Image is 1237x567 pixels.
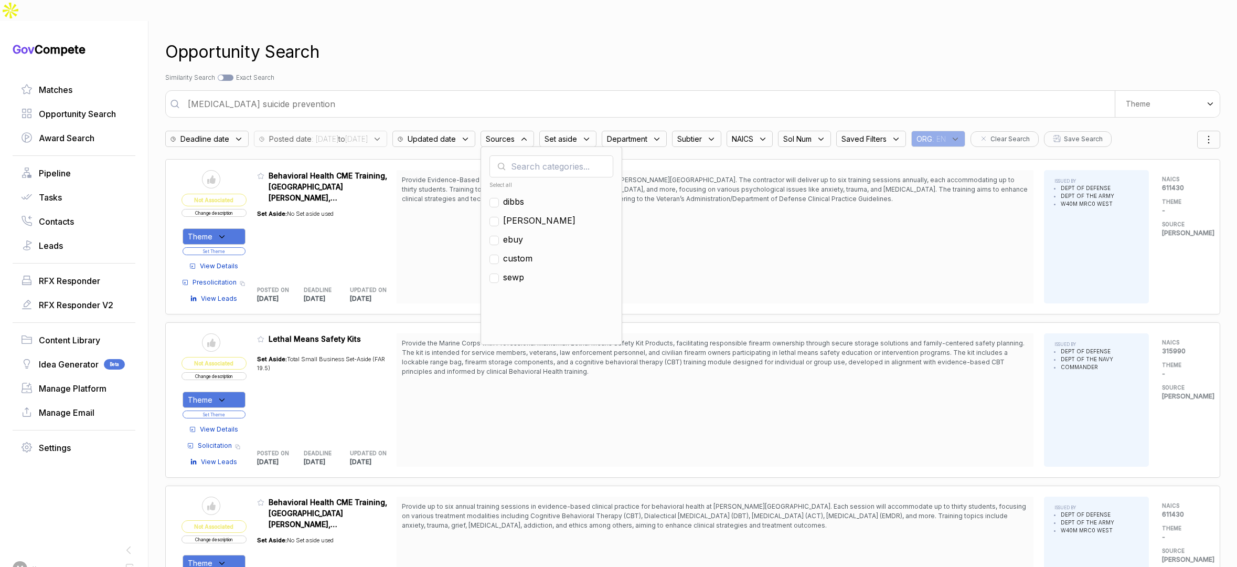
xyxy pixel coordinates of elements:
button: Change description [182,372,247,380]
h5: UPDATED ON [350,286,380,294]
span: Manage Email [39,406,94,419]
span: Provide up to six annual training sessions in evidence-based clinical practice for behavioral hea... [402,502,1026,529]
h5: DEADLINE [304,286,334,294]
span: Provide the Marine Corps with Professional Marksman Lethal Means Safety Kit Products, facilitatin... [402,339,1025,375]
span: Saved Filters [841,133,887,144]
span: Lethal Means Safety Kits [269,334,361,343]
a: Solicitation [187,441,232,450]
span: Total Small Business Set-Aside (FAR 19.5) [257,355,385,372]
span: Provide Evidence-Based Clinical Practice Behavioral Health training at [PERSON_NAME][GEOGRAPHIC_D... [402,176,1028,203]
li: DEPT OF DEFENSE [1061,348,1113,355]
h5: THEME [1162,198,1204,206]
span: Exact Search [236,73,274,81]
p: [DATE] [304,294,350,303]
p: 611430 [1162,510,1204,519]
span: Subtier [677,133,702,144]
p: 315990 [1162,346,1204,356]
span: custom [503,252,532,265]
span: View Leads [201,457,237,467]
a: Settings [21,442,127,454]
span: Award Search [39,132,94,144]
span: Save Search [1064,134,1103,144]
span: Set Aside: [257,355,287,363]
span: Settings [39,442,71,454]
a: Award Search [21,132,127,144]
a: RFX Responder V2 [21,299,127,311]
h5: UPDATED ON [350,449,380,457]
button: Set Theme [183,411,246,418]
span: Set aside [545,133,577,144]
span: Behavioral Health CME Training, [GEOGRAPHIC_DATA][PERSON_NAME], [GEOGRAPHIC_DATA] [269,171,387,213]
h5: SOURCE [1162,220,1204,228]
p: 611430 [1162,183,1204,193]
span: sewp [503,271,524,283]
p: - [1162,206,1204,215]
span: Set Aside: [257,537,287,544]
a: Presolicitation [182,278,237,287]
span: Opportunity Search [39,108,116,120]
p: [PERSON_NAME] [1162,228,1204,238]
h5: ISSUED BY [1054,341,1113,348]
li: DEPT OF THE ARMY [1061,192,1114,200]
p: [PERSON_NAME] [1162,555,1204,564]
a: Manage Platform [21,382,127,395]
p: [DATE] [257,457,304,467]
a: Manage Email [21,406,127,419]
span: Deadline date [180,133,229,144]
a: Leads [21,239,127,252]
span: Theme [188,394,212,405]
h5: SOURCE [1162,384,1204,392]
input: Enter a search term or larger passage of text (max 400 words) or search by ai powered theme [182,93,1115,114]
a: Tasks [21,191,127,204]
li: DEPT OF THE NAVY [1061,355,1113,363]
span: Posted date [269,133,312,144]
a: Matches [21,83,127,96]
p: [PERSON_NAME] [1162,392,1204,401]
h5: NAICS [1162,502,1204,510]
button: Clear Search [971,131,1039,147]
b: to [338,134,345,143]
span: Presolicitation [193,278,237,287]
a: RFX Responder [21,275,127,287]
input: Search categories... [489,155,613,177]
span: : [DATE] [DATE] [312,133,368,144]
p: [DATE] [350,457,397,467]
h1: Compete [13,42,135,57]
button: Change description [182,535,247,543]
p: - [1162,369,1204,379]
h1: Opportunity Search [165,39,319,65]
span: RFX Responder V2 [39,299,113,311]
p: [DATE] [257,294,304,303]
span: ORG [916,133,932,144]
li: W40M MRC0 WEST [1061,527,1114,534]
span: Matches [39,83,72,96]
span: Not Associated [182,357,247,370]
span: View Details [200,425,238,434]
p: - [1162,532,1204,542]
span: NAICS [732,133,753,144]
a: Content Library [21,334,127,346]
h5: NAICS [1162,339,1204,346]
span: : EN [932,133,946,144]
h5: NAICS [1162,175,1204,183]
span: Department [607,133,647,144]
span: ebuy [503,233,523,246]
button: Set Theme [183,247,246,255]
span: View Leads [201,294,237,303]
span: Leads [39,239,63,252]
span: Clear Search [990,134,1030,144]
span: Theme [1126,99,1150,109]
span: Contacts [39,215,74,228]
span: Gov [13,43,35,56]
div: Select all [489,181,613,189]
span: Set Aside: [257,210,287,217]
span: Sol Num [783,133,812,144]
span: Theme [188,231,212,242]
span: Beta [104,359,125,370]
h5: SOURCE [1162,547,1204,555]
span: View Details [200,261,238,271]
button: Change description [182,209,247,217]
a: Contacts [21,215,127,228]
h5: THEME [1162,524,1204,532]
li: DEPT OF DEFENSE [1061,511,1114,519]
